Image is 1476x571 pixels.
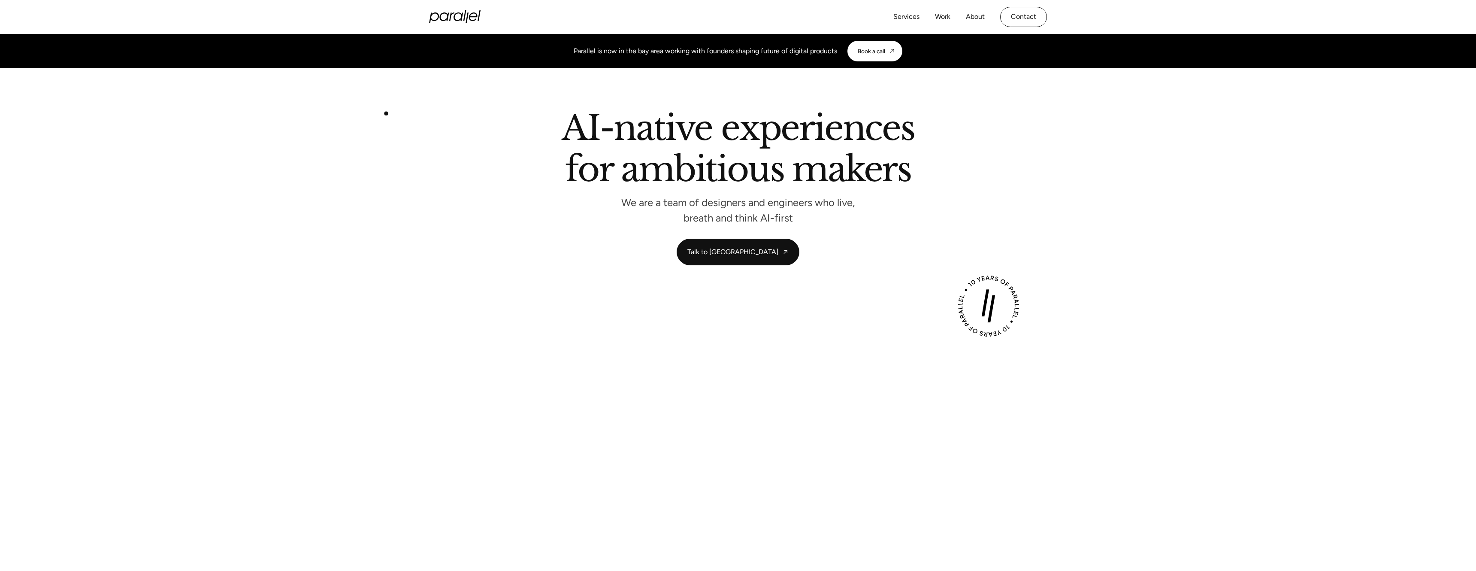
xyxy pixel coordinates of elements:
div: Book a call [858,48,885,55]
h2: AI-native experiences for ambitious makers [493,111,983,190]
a: About [966,11,985,23]
img: CTA arrow image [889,48,895,55]
div: Parallel is now in the bay area working with founders shaping future of digital products [574,46,837,56]
a: Work [935,11,950,23]
a: Contact [1000,7,1047,27]
a: Book a call [847,41,902,61]
p: We are a team of designers and engineers who live, breath and think AI-first [609,199,867,222]
a: home [429,10,481,23]
a: Services [893,11,919,23]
